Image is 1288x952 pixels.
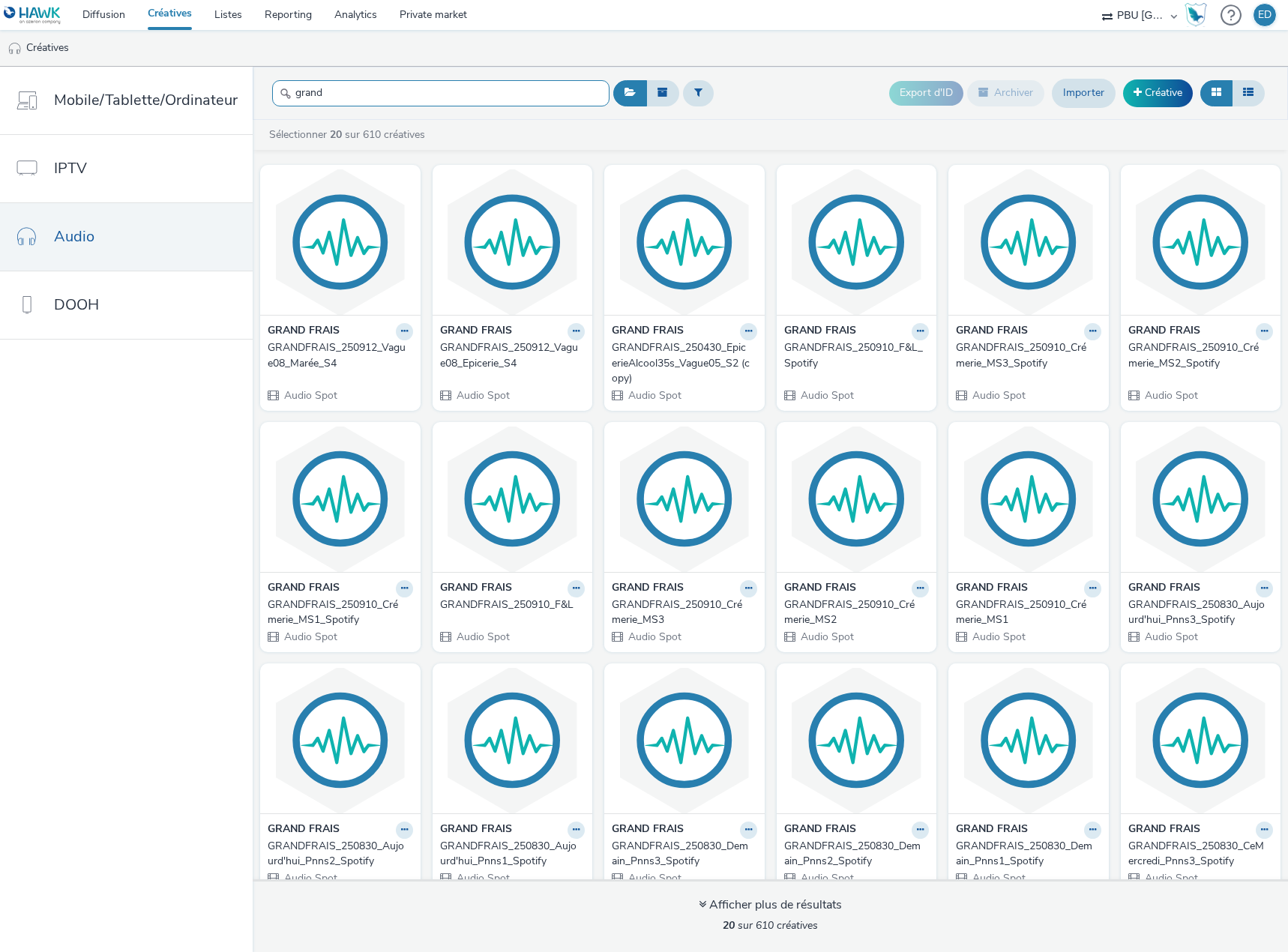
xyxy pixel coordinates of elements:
strong: GRAND FRAIS [956,580,1028,597]
a: GRANDFRAIS_250830_Aujourd'hui_Pnns3_Spotify [1128,597,1274,628]
div: GRANDFRAIS_250910_Crémerie_MS2_Spotify [1128,340,1268,371]
a: GRANDFRAIS_250910_Crémerie_MS3_Spotify [956,340,1101,371]
strong: GRAND FRAIS [440,580,512,597]
strong: GRAND FRAIS [784,580,856,597]
img: Hawk Academy [1185,3,1207,27]
span: Audio Spot [971,871,1026,885]
span: Mobile/Tablette/Ordinateur [54,89,238,111]
span: Audio Spot [283,388,337,403]
a: GRANDFRAIS_250910_Crémerie_MS3 [612,597,757,628]
strong: 20 [330,127,342,142]
img: GRANDFRAIS_250830_Demain_Pnns3_Spotify visual [608,667,761,813]
img: GRANDFRAIS_250830_Aujourd'hui_Pnns3_Spotify visual [1125,426,1278,572]
img: GRANDFRAIS_250910_Crémerie_MS1 visual [952,426,1105,572]
img: GRANDFRAIS_250912_Vague08_Marée_S4 visual [264,169,417,315]
span: Audio Spot [455,871,510,885]
img: GRANDFRAIS_250910_Crémerie_MS3_Spotify visual [952,169,1105,315]
button: Archiver [967,80,1044,106]
input: Rechercher... [272,80,610,106]
div: GRANDFRAIS_250910_Crémerie_MS3_Spotify [956,340,1095,371]
span: DOOH [54,294,99,316]
div: GRANDFRAIS_250910_Crémerie_MS3 [612,597,751,628]
a: GRANDFRAIS_250830_Demain_Pnns3_Spotify [612,839,757,870]
strong: GRAND FRAIS [1128,580,1200,597]
div: GRANDFRAIS_250830_Aujourd'hui_Pnns2_Spotify [268,839,407,870]
span: Audio [54,226,94,247]
span: Audio Spot [283,871,337,885]
img: GRANDFRAIS_250830_Aujourd'hui_Pnns2_Spotify visual [264,667,417,813]
span: Audio Spot [1143,388,1198,403]
strong: GRAND FRAIS [784,323,856,340]
a: GRANDFRAIS_250430_EpicerieAlcool35s_Vague05_S2 (copy) [612,340,757,386]
div: GRANDFRAIS_250830_Aujourd'hui_Pnns1_Spotify [440,839,580,870]
span: Audio Spot [627,630,681,644]
strong: GRAND FRAIS [268,323,340,340]
a: Hawk Academy [1185,3,1213,27]
img: GRANDFRAIS_250830_Demain_Pnns2_Spotify visual [780,667,933,813]
strong: GRAND FRAIS [268,580,340,597]
span: Audio Spot [627,871,681,885]
span: Audio Spot [971,388,1026,403]
span: sur 610 créatives [723,918,818,933]
strong: GRAND FRAIS [956,323,1028,340]
div: GRANDFRAIS_250830_Demain_Pnns2_Spotify [784,839,924,870]
span: Audio Spot [971,630,1026,644]
img: GRANDFRAIS_250910_Crémerie_MS2_Spotify visual [1125,169,1278,315]
span: Audio Spot [799,388,854,403]
a: GRANDFRAIS_250910_Crémerie_MS2_Spotify [1128,340,1274,371]
div: GRANDFRAIS_250430_EpicerieAlcool35s_Vague05_S2 (copy) [612,340,751,386]
div: GRANDFRAIS_250830_Demain_Pnns1_Spotify [956,839,1095,870]
strong: GRAND FRAIS [268,822,340,839]
a: Créative [1123,79,1193,106]
img: GRANDFRAIS_250910_Crémerie_MS2 visual [780,426,933,572]
strong: GRAND FRAIS [956,822,1028,839]
img: GRANDFRAIS_250910_Crémerie_MS3 visual [608,426,761,572]
div: GRANDFRAIS_250910_Crémerie_MS1_Spotify [268,597,407,628]
span: IPTV [54,157,87,179]
img: GRANDFRAIS_250910_F&L visual [436,426,589,572]
strong: GRAND FRAIS [612,822,684,839]
a: GRANDFRAIS_250830_Demain_Pnns2_Spotify [784,839,930,870]
strong: 20 [723,918,735,933]
img: GRANDFRAIS_250910_Crémerie_MS1_Spotify visual [264,426,417,572]
a: GRANDFRAIS_250830_Aujourd'hui_Pnns1_Spotify [440,839,586,870]
a: GRANDFRAIS_250830_Demain_Pnns1_Spotify [956,839,1101,870]
span: Audio Spot [1143,871,1198,885]
div: GRANDFRAIS_250830_Aujourd'hui_Pnns3_Spotify [1128,597,1268,628]
img: GRANDFRAIS_250430_EpicerieAlcool35s_Vague05_S2 (copy) visual [608,169,761,315]
span: Audio Spot [627,388,681,403]
div: GRANDFRAIS_250910_F&L_Spotify [784,340,924,371]
a: GRANDFRAIS_250910_F&L [440,597,586,612]
a: GRANDFRAIS_250910_Crémerie_MS2 [784,597,930,628]
strong: GRAND FRAIS [440,822,512,839]
span: Audio Spot [455,630,510,644]
span: Audio Spot [1143,630,1198,644]
a: Importer [1052,79,1116,107]
div: ED [1258,4,1272,26]
span: Audio Spot [799,630,854,644]
button: Export d'ID [889,81,963,105]
strong: GRAND FRAIS [1128,323,1200,340]
div: GRANDFRAIS_250910_Crémerie_MS1 [956,597,1095,628]
strong: GRAND FRAIS [784,822,856,839]
a: GRANDFRAIS_250910_Crémerie_MS1_Spotify [268,597,413,628]
a: GRANDFRAIS_250910_F&L_Spotify [784,340,930,371]
img: GRANDFRAIS_250912_Vague08_Epicerie_S4 visual [436,169,589,315]
div: GRANDFRAIS_250910_Crémerie_MS2 [784,597,924,628]
img: audio [7,41,22,56]
img: GRANDFRAIS_250830_Aujourd'hui_Pnns1_Spotify visual [436,667,589,813]
img: GRANDFRAIS_250910_F&L_Spotify visual [780,169,933,315]
a: GRANDFRAIS_250830_Aujourd'hui_Pnns2_Spotify [268,839,413,870]
div: GRANDFRAIS_250910_F&L [440,597,580,612]
div: GRANDFRAIS_250830_Demain_Pnns3_Spotify [612,839,751,870]
span: Audio Spot [455,388,510,403]
strong: GRAND FRAIS [1128,822,1200,839]
strong: GRAND FRAIS [612,323,684,340]
div: GRANDFRAIS_250912_Vague08_Marée_S4 [268,340,407,371]
strong: GRAND FRAIS [612,580,684,597]
button: Grille [1200,80,1233,106]
span: Audio Spot [283,630,337,644]
img: GRANDFRAIS_250830_CeMercredi_Pnns3_Spotify visual [1125,667,1278,813]
a: GRANDFRAIS_250830_CeMercredi_Pnns3_Spotify [1128,839,1274,870]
